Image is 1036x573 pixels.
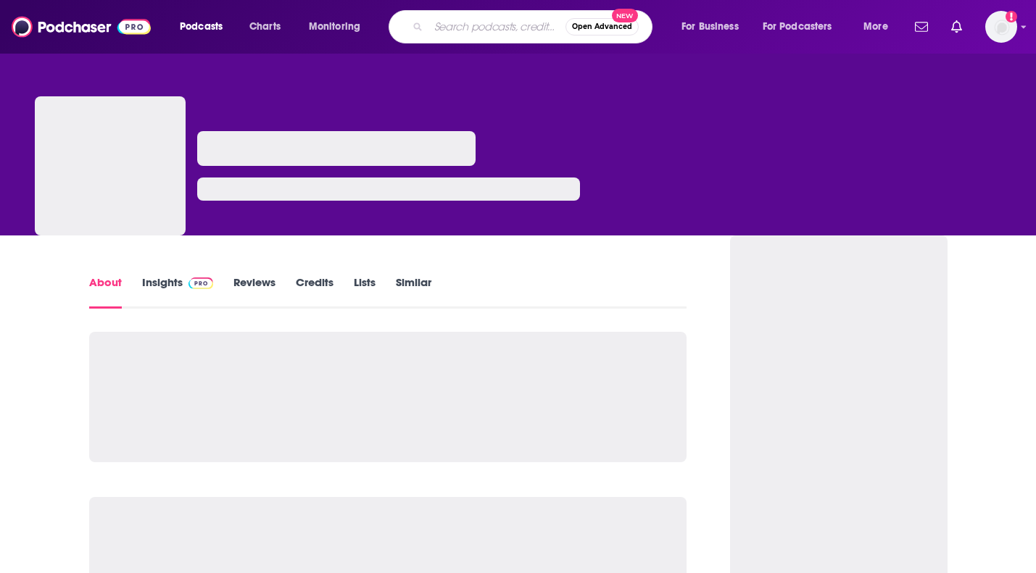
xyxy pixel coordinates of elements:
svg: Add a profile image [1006,11,1017,22]
a: Credits [296,275,333,309]
button: open menu [853,15,906,38]
input: Search podcasts, credits, & more... [428,15,565,38]
span: More [863,17,888,37]
a: Reviews [233,275,275,309]
button: open menu [671,15,757,38]
a: About [89,275,122,309]
button: open menu [170,15,241,38]
span: Monitoring [309,17,360,37]
span: Logged in as GregKubie [985,11,1017,43]
span: New [612,9,638,22]
a: InsightsPodchaser Pro [142,275,214,309]
img: User Profile [985,11,1017,43]
span: Podcasts [180,17,223,37]
span: Open Advanced [572,23,632,30]
button: Open AdvancedNew [565,18,639,35]
img: Podchaser - Follow, Share and Rate Podcasts [12,13,151,41]
a: Similar [396,275,431,309]
span: Charts [249,17,281,37]
span: For Business [681,17,739,37]
div: Search podcasts, credits, & more... [402,10,666,43]
a: Show notifications dropdown [945,14,968,39]
img: Podchaser Pro [188,277,214,289]
button: Show profile menu [985,11,1017,43]
button: open menu [753,15,853,38]
a: Lists [354,275,376,309]
span: For Podcasters [763,17,832,37]
button: open menu [299,15,379,38]
a: Charts [240,15,289,38]
a: Show notifications dropdown [909,14,934,39]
